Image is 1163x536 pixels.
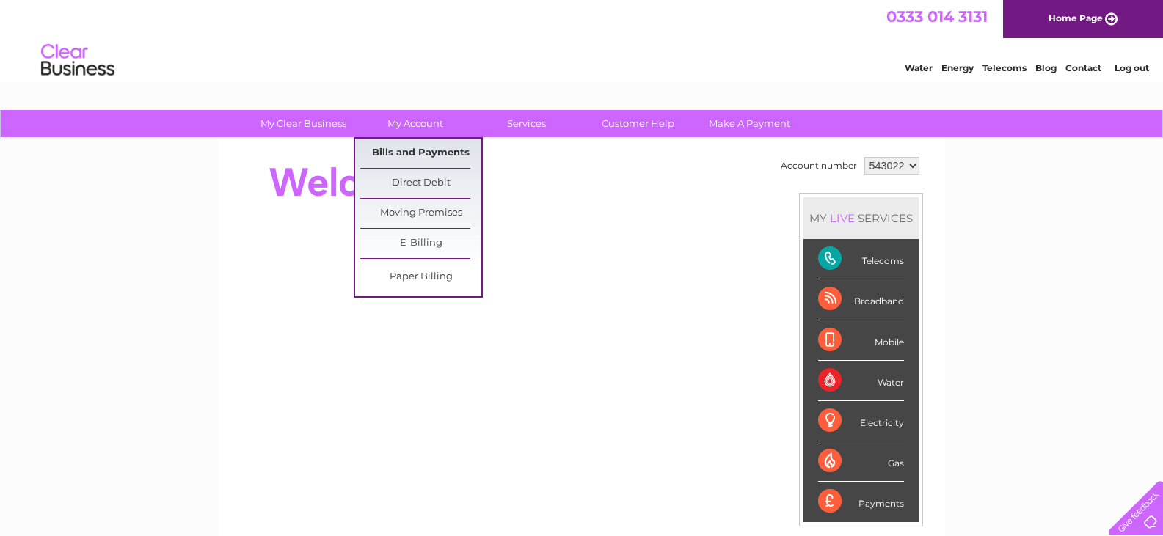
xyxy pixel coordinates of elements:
[1035,62,1057,73] a: Blog
[827,211,858,225] div: LIVE
[360,199,481,228] a: Moving Premises
[818,482,904,521] div: Payments
[803,197,919,239] div: MY SERVICES
[360,229,481,258] a: E-Billing
[818,441,904,482] div: Gas
[360,169,481,198] a: Direct Debit
[886,7,988,26] a: 0333 014 3131
[1115,62,1149,73] a: Log out
[466,110,587,137] a: Services
[236,8,929,71] div: Clear Business is a trading name of Verastar Limited (registered in [GEOGRAPHIC_DATA] No. 3667643...
[243,110,364,137] a: My Clear Business
[360,263,481,292] a: Paper Billing
[905,62,933,73] a: Water
[40,38,115,83] img: logo.png
[354,110,475,137] a: My Account
[577,110,699,137] a: Customer Help
[818,239,904,279] div: Telecoms
[777,153,861,178] td: Account number
[818,320,904,361] div: Mobile
[360,139,481,168] a: Bills and Payments
[818,401,904,441] div: Electricity
[818,279,904,320] div: Broadband
[818,361,904,401] div: Water
[689,110,810,137] a: Make A Payment
[982,62,1027,73] a: Telecoms
[1065,62,1101,73] a: Contact
[941,62,974,73] a: Energy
